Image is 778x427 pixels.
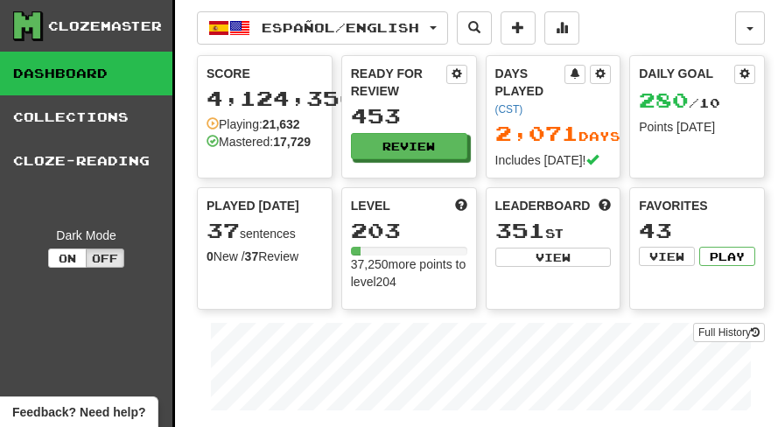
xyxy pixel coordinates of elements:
div: Dark Mode [13,227,159,244]
div: 37,250 more points to level 204 [351,255,467,290]
div: Ready for Review [351,65,446,100]
button: Add sentence to collection [501,11,536,45]
button: Search sentences [457,11,492,45]
div: Score [207,65,323,82]
div: Daily Goal [639,65,734,84]
div: Points [DATE] [639,118,755,136]
div: 4,124,350 [207,87,323,109]
div: Includes [DATE]! [495,151,612,169]
a: Full History [693,323,765,342]
span: Leaderboard [495,197,591,214]
div: 43 [639,220,755,241]
div: Favorites [639,197,755,214]
div: Day s [495,122,612,145]
button: Off [86,248,124,268]
div: Clozemaster [48,17,162,35]
button: Español/English [197,11,448,45]
div: 203 [351,220,467,241]
span: 351 [495,218,545,242]
button: More stats [544,11,579,45]
span: This week in points, UTC [599,197,611,214]
div: Playing: [207,115,300,133]
button: Review [351,133,467,159]
button: View [495,248,612,267]
div: New / Review [207,248,323,265]
strong: 21,632 [263,117,300,131]
span: Played [DATE] [207,197,299,214]
span: Open feedback widget [12,403,145,421]
div: Days Played [495,65,565,117]
button: Play [699,247,755,266]
button: View [639,247,695,266]
span: Español / English [262,20,419,35]
strong: 0 [207,249,214,263]
span: / 10 [639,95,720,110]
div: st [495,220,612,242]
strong: 17,729 [273,135,311,149]
div: sentences [207,220,323,242]
strong: 37 [245,249,259,263]
div: Mastered: [207,133,311,150]
span: 2,071 [495,121,578,145]
a: (CST) [495,103,523,115]
div: 453 [351,105,467,127]
span: Score more points to level up [455,197,467,214]
span: 37 [207,218,240,242]
span: Level [351,197,390,214]
button: On [48,248,87,268]
span: 280 [639,87,689,112]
